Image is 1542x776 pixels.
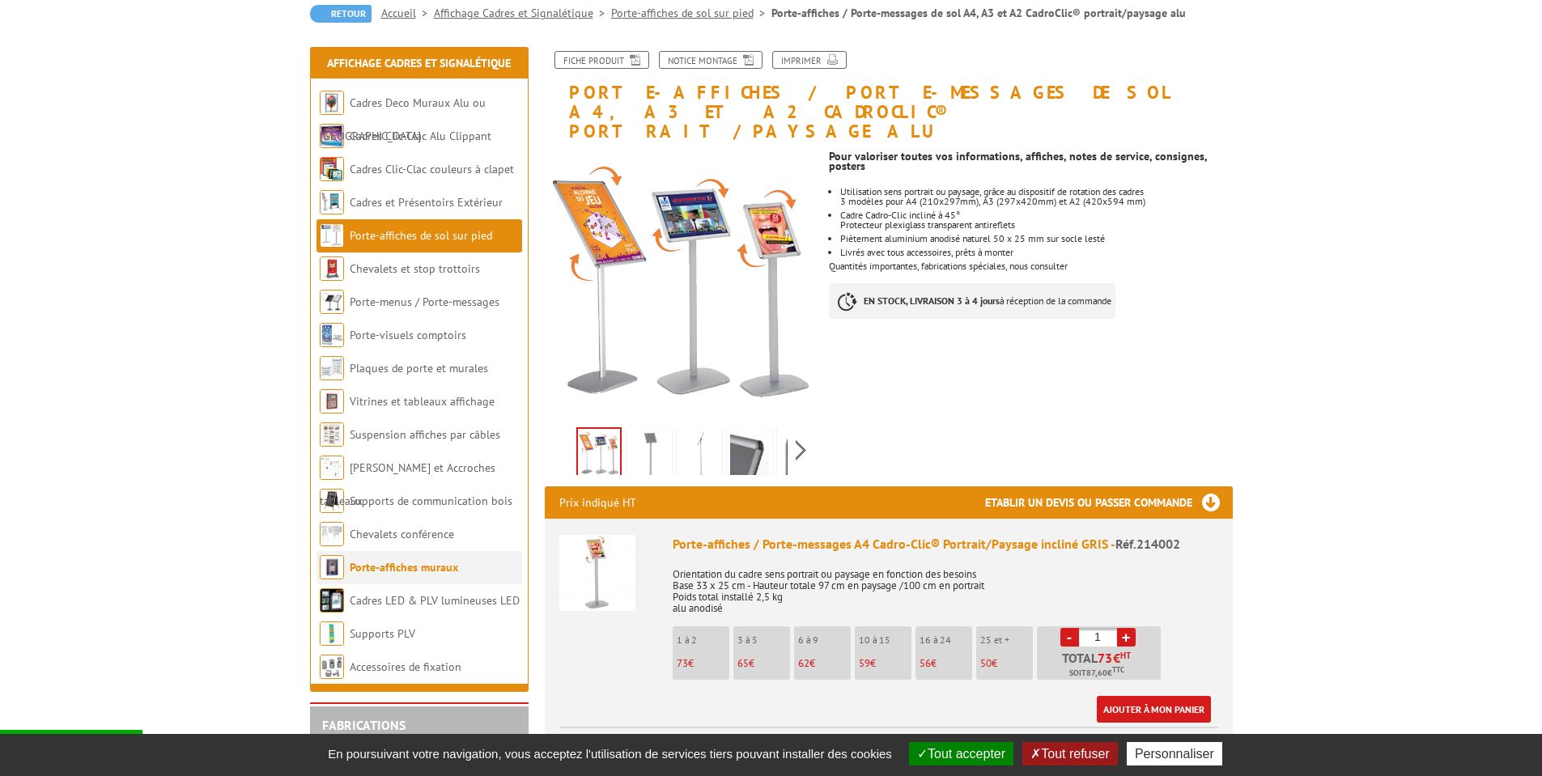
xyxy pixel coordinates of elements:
button: Tout accepter [909,742,1013,765]
div: Quantités importantes, fabrications spéciales, nous consulter [829,142,1244,335]
img: porte_affiches_214002_214003_214902.jpg [578,429,620,479]
a: Cadres et Présentoirs Extérieur [350,195,503,210]
a: Porte-visuels comptoirs [350,328,466,342]
p: € [737,658,790,669]
span: 62 [798,656,809,670]
img: Porte-menus / Porte-messages [320,290,344,314]
p: 16 à 24 [920,634,972,646]
a: Fiche produit [554,51,649,69]
img: Chevalets conférence [320,522,344,546]
a: Accessoires de fixation [350,659,461,674]
sup: HT [1120,650,1131,661]
a: Porte-menus / Porte-messages [350,295,499,309]
p: 3 à 5 [737,634,790,646]
p: 1 à 2 [677,634,729,646]
button: Tout refuser [1022,742,1117,765]
a: Porte-affiches de sol sur pied [611,6,771,20]
p: € [920,658,972,669]
li: Piètement aluminium anodisé naturel 50 x 25 mm sur socle lesté [840,234,1232,244]
a: Cadres Clic-Clac Alu Clippant [350,129,491,143]
a: Supports de communication bois [350,494,512,508]
p: 3 modèles pour A4 (210x297mm), A3 (297x420mm) et A2 (420x594 mm) [840,197,1232,206]
a: Vitrines et tableaux affichage [350,394,495,409]
img: porte-affiches-sol-blackline-cadres-inclines-sur-pied-droit_2140002_1.jpg [730,430,769,481]
img: Porte-affiches de sol sur pied [320,223,344,248]
span: Next [793,437,809,464]
p: 10 à 15 [859,634,911,646]
li: Cadre Cadro-Clic incliné à 45° Protecteur plexiglass transparent antireflets [840,210,1232,230]
p: € [798,658,851,669]
img: Cimaises et Accroches tableaux [320,456,344,480]
p: Prix indiqué HT [559,486,636,519]
span: 73 [1098,651,1113,664]
p: € [677,658,729,669]
a: + [1117,628,1136,647]
a: Affichage Cadres et Signalétique [434,6,611,20]
img: Supports PLV [320,621,344,646]
img: Plaques de porte et murales [320,356,344,380]
div: Porte-affiches / Porte-messages A4 Cadro-Clic® Portrait/Paysage incliné GRIS - [673,535,1218,553]
h1: Porte-affiches / Porte-messages de sol A4, A3 et A2 CadroClic® portrait/paysage alu [533,51,1245,142]
img: Porte-visuels comptoirs [320,323,344,347]
li: Livrés avec tous accessoires, prêts à monter [840,248,1232,257]
span: € [1113,651,1120,664]
a: Notice Montage [659,51,763,69]
a: Chevalets conférence [350,527,454,541]
img: Cadres LED & PLV lumineuses LED [320,588,344,613]
a: Cadres Clic-Clac couleurs à clapet [350,162,514,176]
span: 56 [920,656,931,670]
li: Porte-affiches / Porte-messages de sol A4, A3 et A2 CadroClic® portrait/paysage alu [771,5,1186,21]
button: Personnaliser (fenêtre modale) [1127,742,1222,765]
img: Cadres et Présentoirs Extérieur [320,190,344,214]
img: Porte-affiches muraux [320,555,344,579]
a: Suspension affiches par câbles [350,427,500,442]
img: porte_affiches_214002_214003_profil.jpg [680,430,719,481]
a: [PERSON_NAME] et Accroches tableaux [320,460,495,508]
span: Soit € [1069,667,1124,680]
p: Utilisation sens portrait ou paysage, grâce au dispositif de rotation des cadres [840,187,1232,197]
strong: Pour valoriser toutes vos informations, affiches, notes de service, consignes, posters [829,149,1207,173]
span: Réf.214002 [1115,536,1180,552]
a: Imprimer [772,51,847,69]
img: Vitrines et tableaux affichage [320,389,344,413]
span: 50 [980,656,992,670]
a: Affichage Cadres et Signalétique [327,56,511,70]
p: à réception de la commande [829,283,1115,319]
h3: Etablir un devis ou passer commande [985,486,1233,519]
a: Plaques de porte et murales [350,361,488,375]
img: porte_affiches_214002_214003_214902.jpg [545,150,818,422]
img: Suspension affiches par câbles [320,422,344,447]
span: 59 [859,656,870,670]
span: 87,60 [1086,667,1107,680]
p: 25 et + [980,634,1033,646]
sup: TTC [1112,665,1124,674]
span: 65 [737,656,749,670]
a: Supports PLV [350,626,415,641]
a: Cadres Deco Muraux Alu ou [GEOGRAPHIC_DATA] [320,95,486,143]
img: Cadres Deco Muraux Alu ou Bois [320,91,344,115]
a: - [1060,628,1079,647]
a: Porte-affiches de sol sur pied [350,228,492,243]
img: Porte-affiches / Porte-messages A4 Cadro-Clic® Portrait/Paysage incliné GRIS [559,535,635,611]
a: Retour [310,5,372,23]
strong: EN STOCK, LIVRAISON 3 à 4 jours [864,295,1000,307]
p: € [859,658,911,669]
span: En poursuivant votre navigation, vous acceptez l'utilisation de services tiers pouvant installer ... [320,747,900,761]
a: Chevalets et stop trottoirs [350,261,480,276]
img: Cadres Clic-Clac couleurs à clapet [320,157,344,181]
a: Accueil [381,6,434,20]
a: Ajouter à mon panier [1097,696,1211,723]
a: Cadres LED & PLV lumineuses LED [350,593,520,608]
img: porte-affiches-sol-blackline-cadres-inclines-sur-pied-droit_214002_2.jpg [780,430,819,481]
p: Orientation du cadre sens portrait ou paysage en fonction des besoins Base 33 x 25 cm - Hauteur t... [673,558,1218,614]
img: porte_affiches_214002_214003_sans_affiche.jpg [630,430,669,481]
p: € [980,658,1033,669]
a: Porte-affiches muraux [350,560,458,575]
p: 6 à 9 [798,634,851,646]
img: Chevalets et stop trottoirs [320,257,344,281]
span: 73 [677,656,688,670]
p: Total [1041,651,1161,680]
